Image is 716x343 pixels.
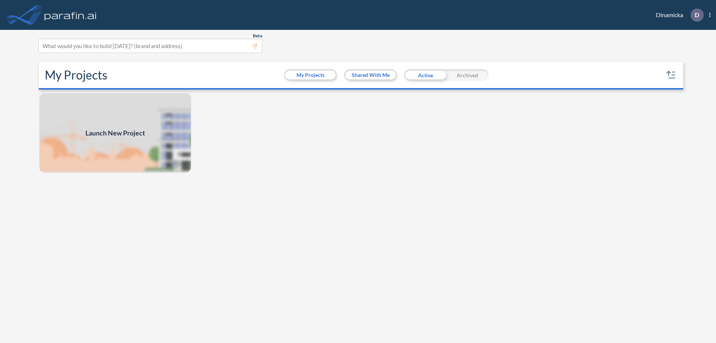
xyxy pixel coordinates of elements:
[345,71,396,79] button: Shared With Me
[85,128,145,138] span: Launch New Project
[285,71,336,79] button: My Projects
[665,69,677,81] button: sort
[695,12,699,18] p: D
[253,33,262,39] span: Beta
[645,9,710,22] div: Dinamicka
[39,93,192,173] a: Launch New Project
[39,93,192,173] img: add
[45,68,107,82] h2: My Projects
[43,7,98,22] img: logo
[446,69,489,81] div: Archived
[404,69,446,81] div: Active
